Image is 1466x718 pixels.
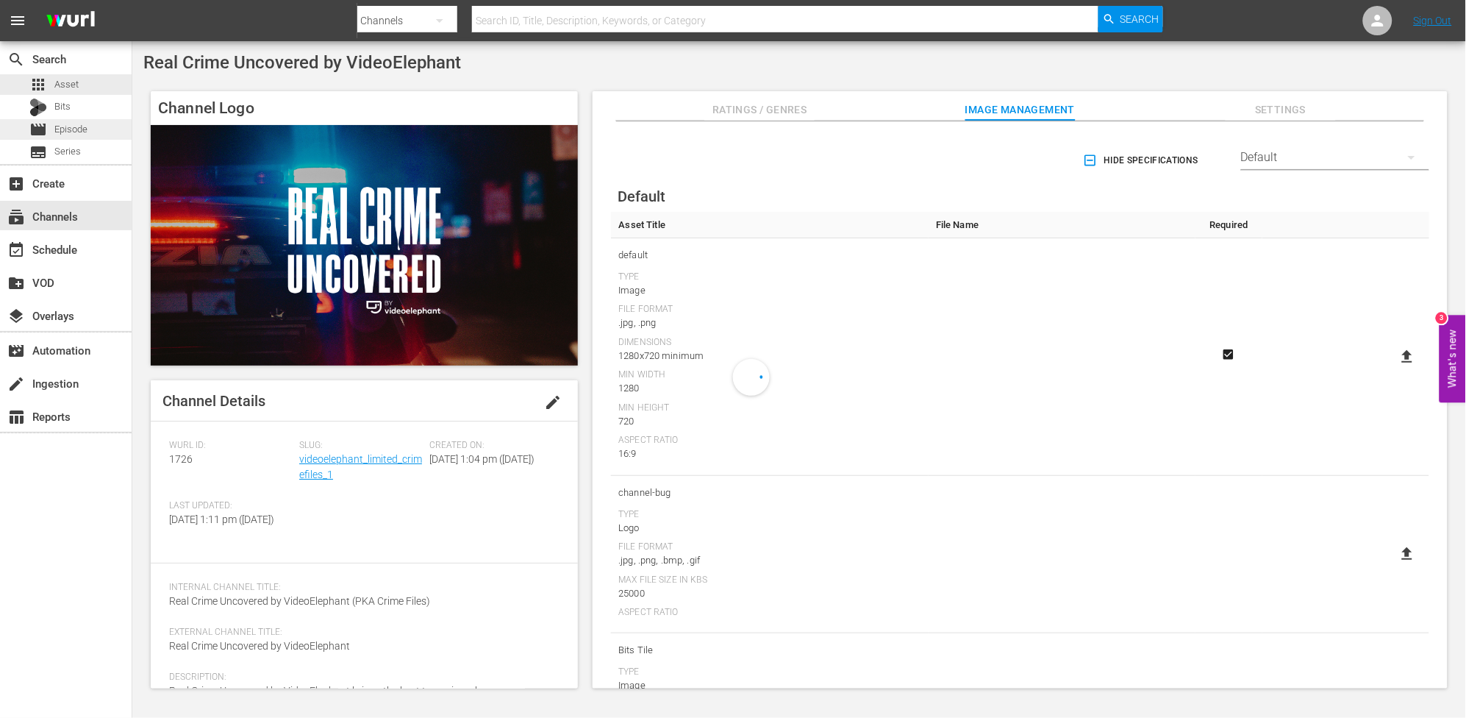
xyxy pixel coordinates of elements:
div: Bits [29,99,47,116]
span: Asset [54,77,79,92]
span: [DATE] 1:11 pm ([DATE]) [169,513,274,525]
span: Series [29,143,47,161]
span: Bits Tile [618,641,920,660]
span: External Channel Title: [169,627,552,639]
div: 3 [1436,313,1448,324]
div: 1280 [618,381,920,396]
span: Schedule [7,241,25,259]
span: Last Updated: [169,500,292,512]
span: edit [544,394,562,411]
th: Asset Title [611,212,928,238]
span: Settings [1226,101,1336,119]
img: Real Crime Uncovered by VideoElephant [151,125,578,366]
div: .jpg, .png, .bmp, .gif [618,553,920,568]
button: Open Feedback Widget [1440,316,1466,403]
span: Search [1120,6,1159,32]
span: Overlays [7,308,25,325]
div: Type [618,271,920,283]
span: [DATE] 1:04 pm ([DATE]) [429,453,534,465]
div: Type [618,667,920,678]
img: ans4CAIJ8jUAAAAAAAAAAAAAAAAAAAAAAAAgQb4GAAAAAAAAAAAAAAAAAAAAAAAAJMjXAAAAAAAAAAAAAAAAAAAAAAAAgAT5G... [35,4,106,38]
div: Image [618,283,920,298]
h4: Channel Logo [151,91,578,125]
div: Dimensions [618,337,920,349]
th: Required [1195,212,1262,238]
span: Image Management [965,101,1076,119]
span: Created On: [429,440,552,452]
span: Hide Specifications [1086,153,1198,168]
div: File Format [618,304,920,316]
div: Image [618,678,920,693]
span: menu [9,12,26,29]
div: 16:9 [618,447,920,461]
span: Episode [29,121,47,138]
span: Search [7,51,25,68]
div: Max File Size In Kbs [618,575,920,586]
div: Type [618,509,920,521]
span: VOD [7,274,25,292]
div: Min Width [618,369,920,381]
div: Aspect Ratio [618,435,920,447]
div: 1280x720 minimum [618,349,920,363]
span: Ingestion [7,375,25,393]
div: .jpg, .png [618,316,920,330]
span: Episode [54,122,87,137]
span: Real Crime Uncovered by VideoElephant (PKA Crime Files) [169,595,430,607]
div: 720 [618,414,920,429]
span: Automation [7,342,25,360]
button: Search [1098,6,1163,32]
span: Description: [169,672,552,683]
span: Create [7,175,25,193]
div: 25000 [618,586,920,601]
th: File Name [929,212,1195,238]
div: Logo [618,521,920,536]
span: Ratings / Genres [704,101,815,119]
a: Sign Out [1414,15,1452,26]
div: Min Height [618,402,920,414]
div: Aspect Ratio [618,607,920,619]
span: Channels [7,208,25,226]
button: Hide Specifications [1080,140,1204,181]
svg: Required [1220,348,1237,361]
span: Default [618,188,665,205]
span: Real Crime Uncovered by VideoElephant [143,52,461,73]
div: Default [1241,137,1429,178]
span: Slug: [299,440,422,452]
span: Bits [54,99,71,114]
span: Series [54,144,81,159]
div: File Format [618,541,920,553]
span: channel-bug [618,483,920,502]
span: default [618,246,920,265]
span: Internal Channel Title: [169,582,552,594]
span: Asset [29,76,47,93]
span: Wurl ID: [169,440,292,452]
span: Reports [7,408,25,426]
span: 1726 [169,453,193,465]
span: Real Crime Uncovered by VideoElephant [169,640,350,652]
span: Channel Details [162,392,265,410]
button: edit [535,385,571,420]
a: videoelephant_limited_crimefiles_1 [299,453,422,480]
